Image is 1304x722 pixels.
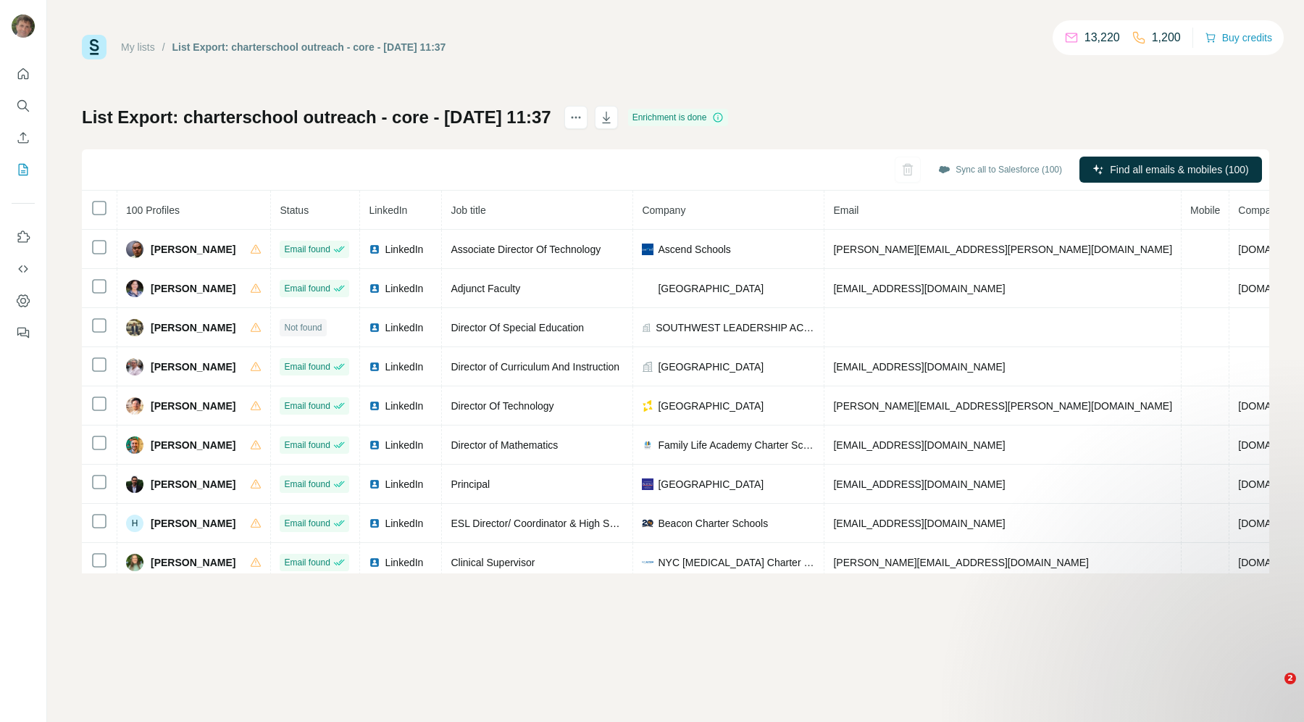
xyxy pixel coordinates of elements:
span: [PERSON_NAME] [151,399,235,413]
button: Use Surfe API [12,256,35,282]
span: LinkedIn [385,242,423,257]
button: Dashboard [12,288,35,314]
span: Ascend Schools [658,242,730,257]
span: Email found [284,517,330,530]
span: Email found [284,360,330,373]
span: LinkedIn [385,438,423,452]
span: Company [642,204,685,216]
span: [PERSON_NAME] [151,320,235,335]
span: Email found [284,439,330,452]
h1: List Export: charterschool outreach - core - [DATE] 11:37 [82,106,551,129]
span: [PERSON_NAME][EMAIL_ADDRESS][DOMAIN_NAME] [833,557,1088,568]
button: Quick start [12,61,35,87]
span: [PERSON_NAME][EMAIL_ADDRESS][PERSON_NAME][DOMAIN_NAME] [833,244,1172,255]
span: Clinical Supervisor [451,557,535,568]
span: ESL Director/ Coordinator & High School Teacher [451,518,672,529]
p: 13,220 [1084,29,1120,46]
span: [PERSON_NAME][EMAIL_ADDRESS][PERSON_NAME][DOMAIN_NAME] [833,400,1172,412]
iframe: Intercom live chat [1255,673,1290,708]
span: Email found [284,478,330,491]
img: company-logo [642,439,653,451]
span: [PERSON_NAME] [151,242,235,257]
button: Use Surfe on LinkedIn [12,224,35,250]
img: Avatar [126,476,143,493]
span: Mobile [1190,204,1220,216]
span: [PERSON_NAME] [151,360,235,374]
span: Email [833,204,858,216]
span: [EMAIL_ADDRESS][DOMAIN_NAME] [833,439,1005,451]
img: Avatar [126,554,143,571]
img: LinkedIn logo [369,557,380,568]
span: [EMAIL_ADDRESS][DOMAIN_NAME] [833,283,1005,294]
img: company-logo [642,478,653,490]
button: Find all emails & mobiles (100) [1079,157,1262,183]
span: Principal [451,478,490,490]
img: company-logo [642,244,653,255]
p: 1,200 [1152,29,1181,46]
img: company-logo [642,287,653,289]
img: company-logo [642,400,653,412]
span: [GEOGRAPHIC_DATA] [658,360,764,374]
span: Email found [284,399,330,412]
img: LinkedIn logo [369,439,380,451]
span: [EMAIL_ADDRESS][DOMAIN_NAME] [833,518,1005,529]
img: Avatar [126,436,143,454]
span: Status [280,204,309,216]
span: Director Of Technology [451,400,553,412]
span: [PERSON_NAME] [151,438,235,452]
img: LinkedIn logo [369,244,380,255]
span: NYC [MEDICAL_DATA] Charter Schools [658,555,815,570]
span: Director Of Special Education [451,322,584,333]
img: company-logo [642,518,653,529]
span: 2 [1284,673,1296,684]
img: Avatar [126,319,143,336]
span: LinkedIn [385,320,423,335]
img: Avatar [126,280,143,297]
span: SOUTHWEST LEADERSHIP ACADEMY CS [656,320,815,335]
span: [EMAIL_ADDRESS][DOMAIN_NAME] [833,478,1005,490]
span: [GEOGRAPHIC_DATA] [658,477,764,491]
div: Enrichment is done [628,109,729,126]
li: / [162,40,165,54]
span: 100 Profiles [126,204,180,216]
span: Email found [284,243,330,256]
span: Beacon Charter Schools [658,516,768,531]
span: LinkedIn [385,516,423,531]
span: [PERSON_NAME] [151,281,235,296]
button: Sync all to Salesforce (100) [928,159,1072,180]
span: Director of Mathematics [451,439,558,451]
span: LinkedIn [369,204,407,216]
span: [PERSON_NAME] [151,555,235,570]
img: LinkedIn logo [369,518,380,529]
button: Feedback [12,320,35,346]
img: Avatar [126,397,143,415]
span: LinkedIn [385,399,423,413]
span: LinkedIn [385,360,423,374]
img: Avatar [126,241,143,258]
span: Family Life Academy Charter Schools [658,438,815,452]
a: My lists [121,41,155,53]
span: LinkedIn [385,477,423,491]
button: My lists [12,157,35,183]
div: H [126,515,143,532]
button: Buy credits [1205,28,1272,48]
img: Surfe Logo [82,35,106,59]
button: Search [12,93,35,119]
span: [EMAIL_ADDRESS][DOMAIN_NAME] [833,361,1005,373]
span: Director of Curriculum And Instruction [451,361,619,373]
span: LinkedIn [385,555,423,570]
img: LinkedIn logo [369,400,380,412]
img: LinkedIn logo [369,361,380,373]
span: [PERSON_NAME] [151,516,235,531]
span: Job title [451,204,485,216]
button: actions [564,106,588,129]
img: LinkedIn logo [369,283,380,294]
span: Not found [284,321,322,334]
span: Adjunct Faculty [451,283,520,294]
img: Avatar [126,358,143,375]
img: LinkedIn logo [369,478,380,490]
span: [GEOGRAPHIC_DATA] [658,281,764,296]
span: Find all emails & mobiles (100) [1110,162,1248,177]
img: company-logo [642,557,653,568]
img: Avatar [12,14,35,38]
